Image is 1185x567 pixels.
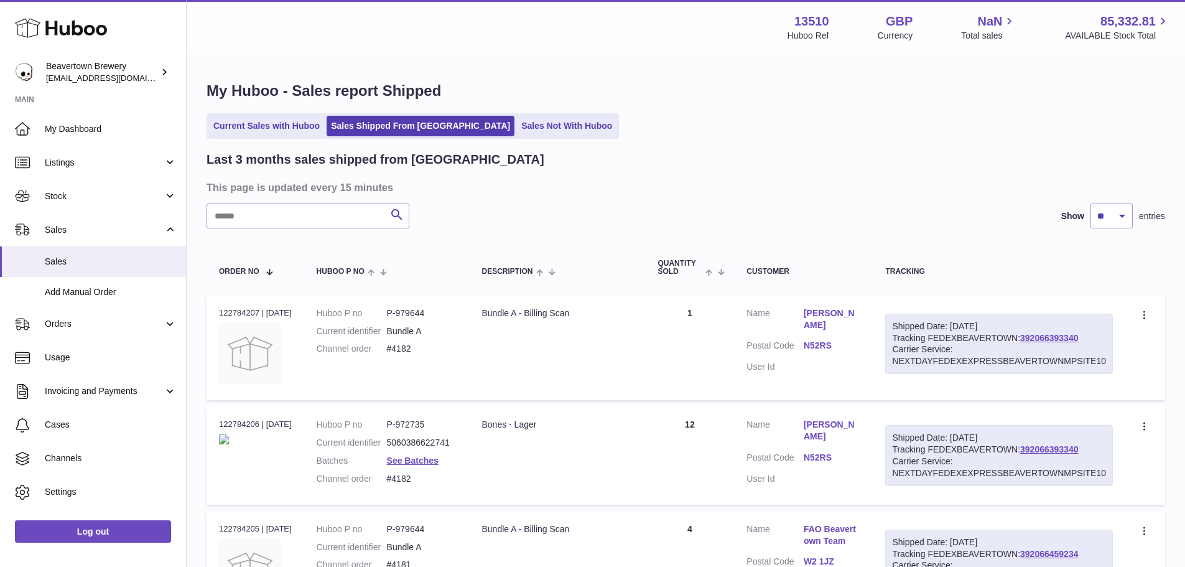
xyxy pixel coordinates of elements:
span: entries [1139,210,1165,222]
dd: #4182 [387,473,457,485]
img: beavertown-brewery-bones-beer-lager-can.png [219,434,229,444]
img: internalAdmin-13510@internal.huboo.com [15,63,34,82]
span: Quantity Sold [658,260,702,276]
span: Huboo P no [317,268,365,276]
div: Huboo Ref [788,30,829,42]
div: 122784207 | [DATE] [219,307,292,319]
span: Settings [45,486,177,498]
span: Add Manual Order [45,286,177,298]
div: 122784206 | [DATE] [219,419,292,430]
dd: 5060386622741 [387,437,457,449]
dt: Channel order [317,343,387,355]
dt: Name [746,419,804,446]
div: Shipped Date: [DATE] [892,321,1106,332]
dt: Postal Code [746,340,804,355]
a: Log out [15,520,171,543]
span: Channels [45,452,177,464]
span: AVAILABLE Stock Total [1065,30,1170,42]
dt: Channel order [317,473,387,485]
strong: 13510 [794,13,829,30]
div: Tracking [885,268,1113,276]
h2: Last 3 months sales shipped from [GEOGRAPHIC_DATA] [207,151,544,168]
label: Show [1061,210,1084,222]
h3: This page is updated every 15 minutes [207,180,1162,194]
a: 392066393340 [1020,444,1078,454]
span: [EMAIL_ADDRESS][DOMAIN_NAME] [46,73,183,83]
a: Sales Not With Huboo [517,116,616,136]
a: N52RS [804,452,861,464]
dd: #4182 [387,343,457,355]
dt: Current identifier [317,437,387,449]
div: Carrier Service: NEXTDAYFEDEXEXPRESSBEAVERTOWNMPSITE10 [892,344,1106,367]
dd: P-979644 [387,523,457,535]
a: FAO Beavertown Team [804,523,861,547]
div: Beavertown Brewery [46,60,158,84]
div: Bones - Lager [481,419,633,431]
div: Customer [746,268,860,276]
dt: Name [746,307,804,334]
dd: Bundle A [387,326,457,337]
dd: P-972735 [387,419,457,431]
div: 122784205 | [DATE] [219,523,292,535]
h1: My Huboo - Sales report Shipped [207,81,1165,101]
dt: Huboo P no [317,307,387,319]
span: Listings [45,157,164,169]
dt: Current identifier [317,541,387,553]
td: 1 [645,295,734,400]
a: 392066459234 [1020,549,1078,559]
a: Sales Shipped From [GEOGRAPHIC_DATA] [327,116,514,136]
div: Bundle A - Billing Scan [481,307,633,319]
strong: GBP [886,13,913,30]
a: N52RS [804,340,861,352]
span: Sales [45,224,164,236]
div: Tracking FEDEXBEAVERTOWN: [885,425,1113,486]
a: See Batches [387,456,439,466]
span: Description [481,268,532,276]
img: no-photo.jpg [219,322,281,385]
span: Stock [45,190,164,202]
dd: P-979644 [387,307,457,319]
span: Usage [45,352,177,363]
a: Current Sales with Huboo [209,116,324,136]
dt: Name [746,523,804,550]
dt: Huboo P no [317,523,387,535]
div: Currency [878,30,913,42]
a: NaN Total sales [961,13,1016,42]
span: NaN [977,13,1002,30]
dt: User Id [746,361,804,373]
dd: Bundle A [387,541,457,553]
span: Orders [45,318,164,330]
div: Shipped Date: [DATE] [892,432,1106,444]
dt: Batches [317,455,387,467]
div: Carrier Service: NEXTDAYFEDEXEXPRESSBEAVERTOWNMPSITE10 [892,456,1106,479]
div: Tracking FEDEXBEAVERTOWN: [885,314,1113,375]
span: Invoicing and Payments [45,385,164,397]
a: [PERSON_NAME] [804,307,861,331]
span: Order No [219,268,259,276]
td: 12 [645,406,734,505]
span: Cases [45,419,177,431]
dt: Huboo P no [317,419,387,431]
span: My Dashboard [45,123,177,135]
a: 392066393340 [1020,333,1078,343]
dt: User Id [746,473,804,485]
span: 85,332.81 [1100,13,1156,30]
dt: Postal Code [746,452,804,467]
div: Bundle A - Billing Scan [481,523,633,535]
a: 85,332.81 AVAILABLE Stock Total [1065,13,1170,42]
dt: Current identifier [317,326,387,337]
span: Sales [45,256,177,268]
span: Total sales [961,30,1016,42]
div: Shipped Date: [DATE] [892,537,1106,548]
a: [PERSON_NAME] [804,419,861,443]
